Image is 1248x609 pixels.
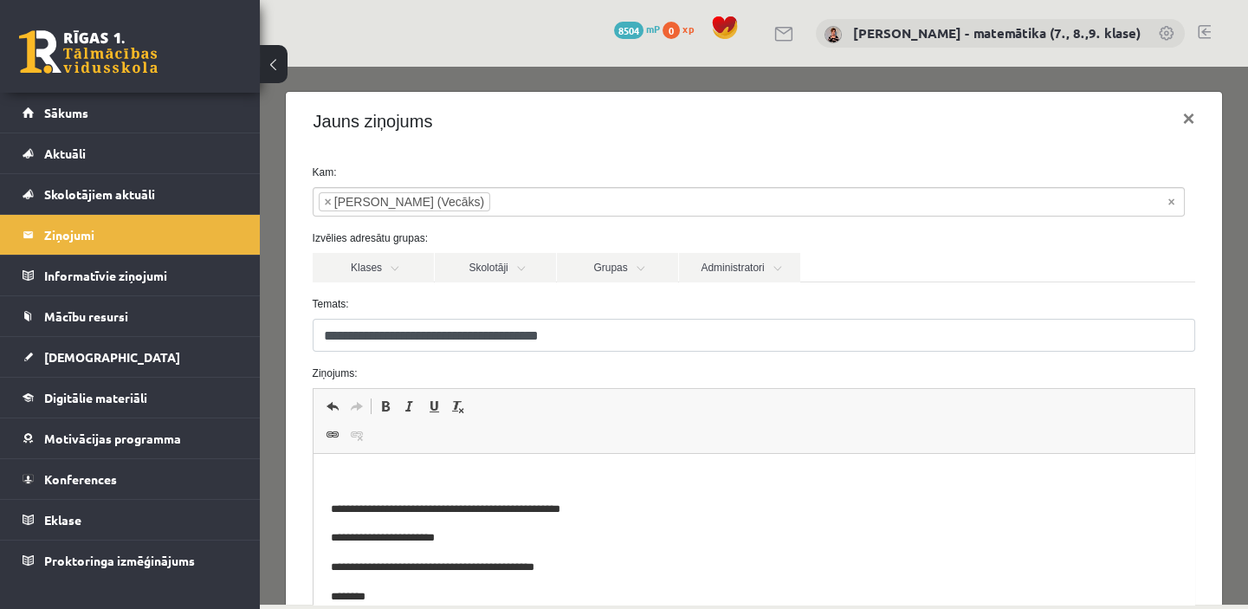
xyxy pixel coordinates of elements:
a: Skolotājiem aktuāli [23,174,238,214]
span: 8504 [614,22,643,39]
legend: Informatīvie ziņojumi [44,256,238,295]
li: Sandra Dāve (Vecāks) [59,126,231,145]
span: xp [682,22,694,36]
legend: Ziņojumi [44,215,238,255]
span: Mācību resursi [44,308,128,324]
label: Kam: [40,98,949,113]
span: Sākums [44,105,88,120]
span: Noņemt visus vienumus [908,126,915,144]
a: Atsaistīt [85,357,109,379]
a: Sākums [23,93,238,133]
a: Aktuāli [23,133,238,173]
span: mP [646,22,660,36]
a: Administratori [419,186,540,216]
span: Skolotājiem aktuāli [44,186,155,202]
span: Proktoringa izmēģinājums [44,553,195,568]
a: Konferences [23,459,238,499]
span: Motivācijas programma [44,431,181,446]
span: Aktuāli [44,146,86,161]
span: Konferences [44,471,117,487]
a: Atkārtot (vadīšanas taustiņš+Y) [85,328,109,351]
span: × [65,126,72,144]
a: Informatīvie ziņojumi [23,256,238,295]
span: Digitālie materiāli [44,390,147,405]
iframe: Bagātinātā teksta redaktors, wiswyg-editor-47433981024500-1760520632-971 [54,387,935,560]
a: Proktoringa izmēģinājums [23,541,238,580]
a: Motivācijas programma [23,418,238,458]
a: [DEMOGRAPHIC_DATA] [23,337,238,377]
a: Treknraksts (vadīšanas taustiņš+B) [113,328,138,351]
img: Irēna Roze - matemātika (7., 8.,9. klase) [824,26,842,43]
a: Digitālie materiāli [23,378,238,418]
a: 0 xp [663,22,702,36]
h4: Jauns ziņojums [54,42,173,68]
a: Rīgas 1. Tālmācības vidusskola [19,30,158,74]
label: Temats: [40,230,949,245]
a: Eklase [23,500,238,540]
a: Saite (vadīšanas taustiņš+K) [61,357,85,379]
a: Slīpraksts (vadīšanas taustiņš+I) [138,328,162,351]
a: Skolotāji [175,186,296,216]
a: 8504 mP [614,22,660,36]
a: Klases [53,186,174,216]
a: Mācību resursi [23,296,238,336]
span: Eklase [44,512,81,528]
button: × [909,28,948,76]
a: Ziņojumi [23,215,238,255]
a: Grupas [297,186,418,216]
a: [PERSON_NAME] - matemātika (7., 8.,9. klase) [853,24,1141,42]
a: Pasvītrojums (vadīšanas taustiņš+U) [162,328,186,351]
span: [DEMOGRAPHIC_DATA] [44,349,180,365]
a: Noņemt stilus [186,328,210,351]
label: Izvēlies adresātu grupas: [40,164,949,179]
label: Ziņojums: [40,299,949,314]
span: 0 [663,22,680,39]
a: Atcelt (vadīšanas taustiņš+Z) [61,328,85,351]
